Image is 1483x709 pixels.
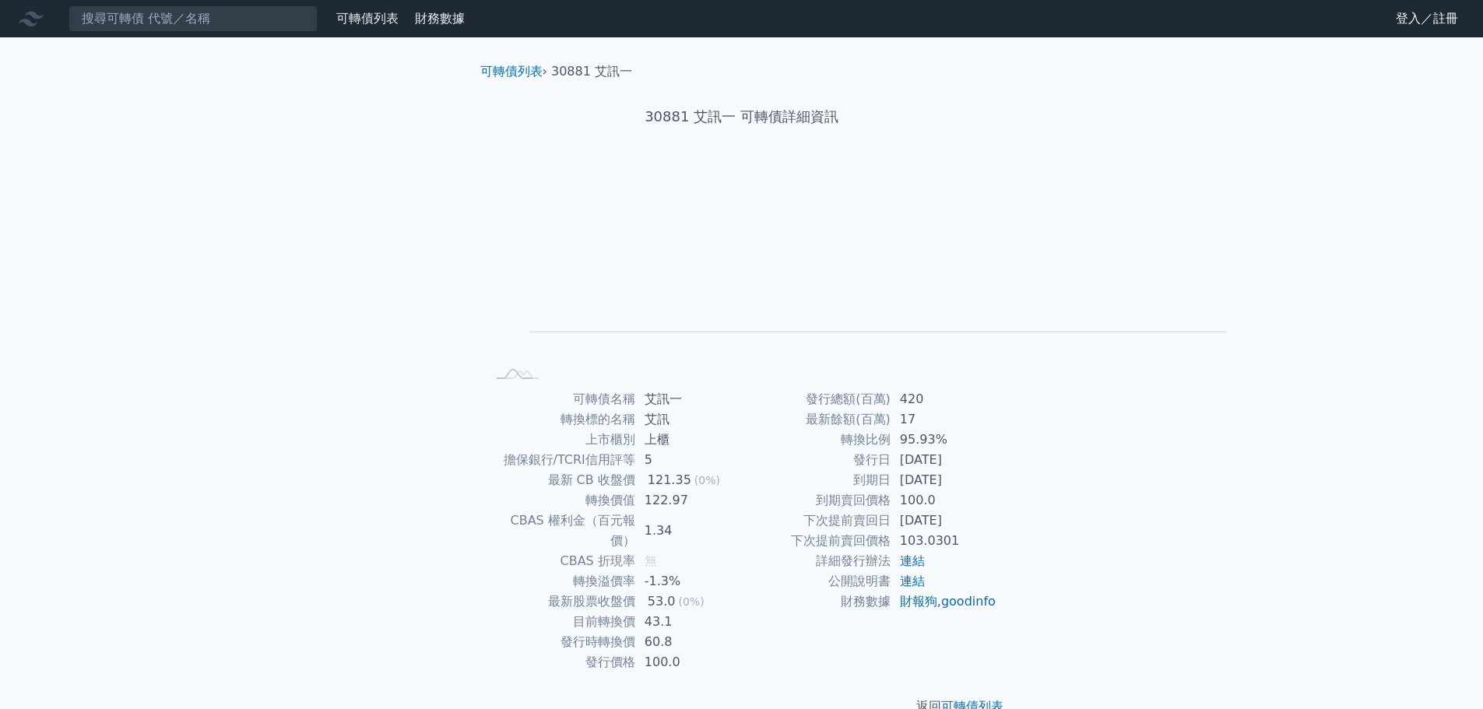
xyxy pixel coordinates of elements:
td: 下次提前賣回日 [742,511,891,531]
td: 17 [891,409,997,430]
td: 轉換比例 [742,430,891,450]
td: 艾訊一 [635,389,742,409]
td: 發行日 [742,450,891,470]
input: 搜尋可轉債 代號／名稱 [69,5,318,32]
div: 53.0 [645,591,679,612]
td: -1.3% [635,571,742,591]
td: CBAS 權利金（百元報價） [487,511,635,551]
td: 103.0301 [891,531,997,551]
td: 43.1 [635,612,742,632]
a: 可轉債列表 [480,64,543,79]
td: 可轉債名稱 [487,389,635,409]
td: [DATE] [891,470,997,490]
a: 連結 [900,574,925,588]
td: 上櫃 [635,430,742,450]
td: CBAS 折現率 [487,551,635,571]
td: 轉換標的名稱 [487,409,635,430]
span: (0%) [694,474,720,486]
td: 轉換價值 [487,490,635,511]
td: 420 [891,389,997,409]
a: 連結 [900,553,925,568]
td: 122.97 [635,490,742,511]
td: 100.0 [891,490,997,511]
td: 95.93% [891,430,997,450]
a: 登入／註冊 [1383,6,1471,31]
a: 財報狗 [900,594,937,609]
td: [DATE] [891,511,997,531]
td: 轉換溢價率 [487,571,635,591]
td: 發行時轉換價 [487,632,635,652]
td: 60.8 [635,632,742,652]
td: 上市櫃別 [487,430,635,450]
td: 最新餘額(百萬) [742,409,891,430]
td: [DATE] [891,450,997,470]
a: 可轉債列表 [336,11,399,26]
g: Chart [511,177,1228,360]
td: 財務數據 [742,591,891,612]
td: 到期日 [742,470,891,490]
td: 公開說明書 [742,571,891,591]
a: goodinfo [941,594,996,609]
li: › [480,62,547,81]
td: 5 [635,450,742,470]
a: 財務數據 [415,11,465,26]
td: , [891,591,997,612]
td: 最新股票收盤價 [487,591,635,612]
td: 到期賣回價格 [742,490,891,511]
span: (0%) [678,595,704,608]
div: 121.35 [645,470,694,490]
td: 下次提前賣回價格 [742,531,891,551]
td: 最新 CB 收盤價 [487,470,635,490]
td: 詳細發行辦法 [742,551,891,571]
td: 擔保銀行/TCRI信用評等 [487,450,635,470]
td: 1.34 [635,511,742,551]
td: 100.0 [635,652,742,672]
td: 目前轉換價 [487,612,635,632]
span: 無 [645,553,657,568]
td: 發行總額(百萬) [742,389,891,409]
li: 30881 艾訊一 [551,62,632,81]
td: 艾訊 [635,409,742,430]
td: 發行價格 [487,652,635,672]
h1: 30881 艾訊一 可轉債詳細資訊 [468,106,1016,128]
